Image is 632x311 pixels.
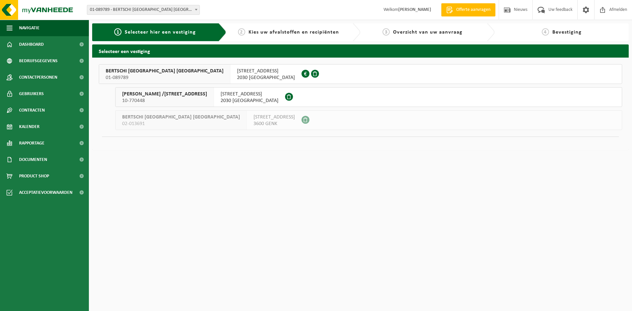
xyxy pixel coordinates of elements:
span: Contracten [19,102,45,118]
span: Selecteer hier een vestiging [125,30,196,35]
span: 01-089789 - BERTSCHI BELGIUM NV - ANTWERPEN [87,5,200,15]
span: [STREET_ADDRESS] [253,114,295,120]
span: 2030 [GEOGRAPHIC_DATA] [237,74,295,81]
span: [STREET_ADDRESS] [237,68,295,74]
span: Dashboard [19,36,44,53]
span: Contactpersonen [19,69,57,86]
a: Offerte aanvragen [441,3,495,16]
span: Kies uw afvalstoffen en recipiënten [249,30,339,35]
span: Rapportage [19,135,44,151]
span: Product Shop [19,168,49,184]
span: 02-013691 [122,120,240,127]
span: Acceptatievoorwaarden [19,184,72,201]
span: [PERSON_NAME] /[STREET_ADDRESS] [122,91,207,97]
span: Kalender [19,118,39,135]
span: Bedrijfsgegevens [19,53,58,69]
span: Overzicht van uw aanvraag [393,30,462,35]
span: 01-089789 [106,74,224,81]
strong: [PERSON_NAME] [398,7,431,12]
span: 3 [382,28,390,36]
span: 3600 GENK [253,120,295,127]
span: 10-770448 [122,97,207,104]
span: 4 [542,28,549,36]
span: Offerte aanvragen [455,7,492,13]
span: 2030 [GEOGRAPHIC_DATA] [221,97,278,104]
h2: Selecteer een vestiging [92,44,629,57]
span: Gebruikers [19,86,44,102]
span: Navigatie [19,20,39,36]
span: [STREET_ADDRESS] [221,91,278,97]
span: 1 [114,28,121,36]
span: 01-089789 - BERTSCHI BELGIUM NV - ANTWERPEN [87,5,199,14]
button: [PERSON_NAME] /[STREET_ADDRESS] 10-770448 [STREET_ADDRESS]2030 [GEOGRAPHIC_DATA] [115,87,622,107]
button: BERTSCHI [GEOGRAPHIC_DATA] [GEOGRAPHIC_DATA] 01-089789 [STREET_ADDRESS]2030 [GEOGRAPHIC_DATA] [99,64,622,84]
span: 2 [238,28,245,36]
span: Documenten [19,151,47,168]
span: BERTSCHI [GEOGRAPHIC_DATA] [GEOGRAPHIC_DATA] [106,68,224,74]
span: BERTSCHI [GEOGRAPHIC_DATA] [GEOGRAPHIC_DATA] [122,114,240,120]
span: Bevestiging [552,30,582,35]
